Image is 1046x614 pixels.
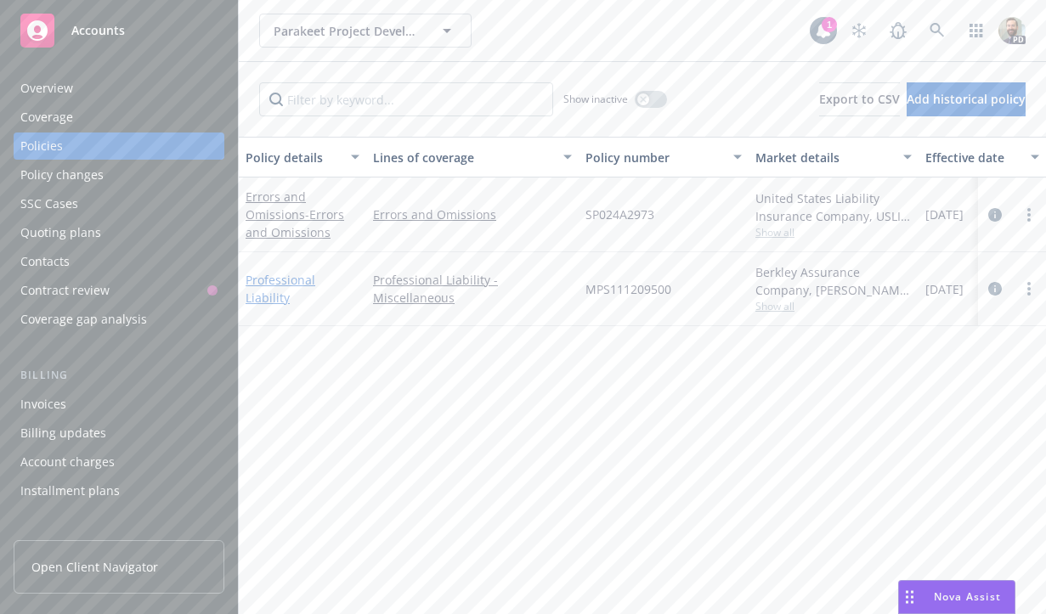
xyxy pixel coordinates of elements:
[20,190,78,217] div: SSC Cases
[881,14,915,48] a: Report a Bug
[579,137,749,177] button: Policy number
[920,14,954,48] a: Search
[898,580,1015,614] button: Nova Assist
[14,448,224,476] a: Account charges
[925,149,1021,166] div: Effective date
[985,205,1005,225] a: circleInformation
[239,137,366,177] button: Policy details
[274,22,421,40] span: Parakeet Project Development LLC
[373,149,553,166] div: Lines of coverage
[755,149,893,166] div: Market details
[373,206,572,223] a: Errors and Omissions
[259,14,472,48] button: Parakeet Project Development LLC
[14,219,224,246] a: Quoting plans
[20,448,115,476] div: Account charges
[14,277,224,304] a: Contract review
[31,558,158,576] span: Open Client Navigator
[14,248,224,275] a: Contacts
[585,149,723,166] div: Policy number
[20,306,147,333] div: Coverage gap analysis
[20,104,73,131] div: Coverage
[14,7,224,54] a: Accounts
[585,206,654,223] span: SP024A2973
[563,92,628,106] span: Show inactive
[925,280,964,298] span: [DATE]
[1019,205,1039,225] a: more
[246,272,315,306] a: Professional Liability
[934,589,1001,604] span: Nova Assist
[14,104,224,131] a: Coverage
[755,189,912,225] div: United States Liability Insurance Company, USLI, Hull & Company
[755,225,912,239] span: Show all
[749,137,919,177] button: Market details
[1019,279,1039,299] a: more
[998,17,1026,44] img: photo
[20,219,101,246] div: Quoting plans
[985,279,1005,299] a: circleInformation
[14,161,224,189] a: Policy changes
[14,75,224,102] a: Overview
[899,581,920,613] div: Drag to move
[959,14,993,48] a: Switch app
[755,263,912,299] div: Berkley Assurance Company, [PERSON_NAME] Corporation, Burns & [PERSON_NAME]
[20,391,66,418] div: Invoices
[819,91,900,107] span: Export to CSV
[819,82,900,116] button: Export to CSV
[925,206,964,223] span: [DATE]
[259,82,553,116] input: Filter by keyword...
[20,132,63,160] div: Policies
[14,132,224,160] a: Policies
[366,137,579,177] button: Lines of coverage
[20,248,70,275] div: Contacts
[14,367,224,384] div: Billing
[14,477,224,504] a: Installment plans
[14,420,224,447] a: Billing updates
[20,477,120,504] div: Installment plans
[907,82,1026,116] button: Add historical policy
[20,75,73,102] div: Overview
[14,190,224,217] a: SSC Cases
[20,161,104,189] div: Policy changes
[755,299,912,313] span: Show all
[822,17,837,32] div: 1
[246,149,341,166] div: Policy details
[585,280,671,298] span: MPS111209500
[20,420,106,447] div: Billing updates
[71,24,125,37] span: Accounts
[246,189,344,240] a: Errors and Omissions
[907,91,1026,107] span: Add historical policy
[919,137,1046,177] button: Effective date
[20,277,110,304] div: Contract review
[14,306,224,333] a: Coverage gap analysis
[373,271,572,307] a: Professional Liability - Miscellaneous
[842,14,876,48] a: Stop snowing
[14,391,224,418] a: Invoices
